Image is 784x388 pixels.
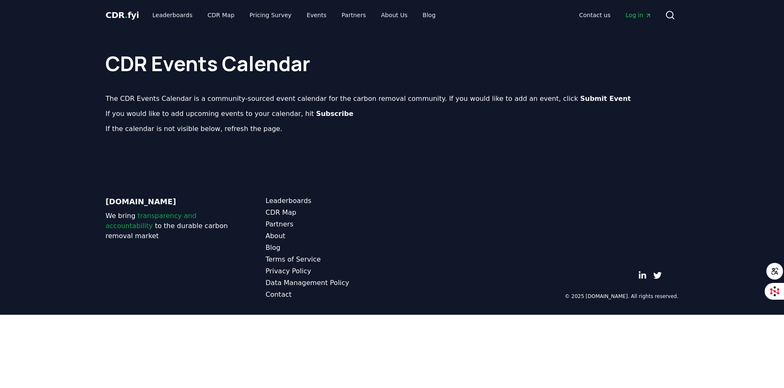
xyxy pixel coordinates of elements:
b: Submit Event [580,95,631,103]
p: The CDR Events Calendar is a community-sourced event calendar for the carbon removal community. I... [106,94,678,104]
a: Contact us [573,8,617,23]
a: Partners [335,8,373,23]
a: Blog [416,8,442,23]
a: Blog [266,243,392,253]
a: Log in [619,8,658,23]
a: Terms of Service [266,254,392,265]
a: CDR Map [266,208,392,218]
a: Contact [266,290,392,300]
a: Events [300,8,333,23]
nav: Main [146,8,442,23]
a: CDR Map [201,8,241,23]
a: Data Management Policy [266,278,392,288]
a: Partners [266,219,392,229]
h1: CDR Events Calendar [106,37,678,74]
b: Subscribe [316,110,353,118]
a: Twitter [653,271,662,280]
a: Privacy Policy [266,266,392,276]
span: . [125,10,128,20]
p: [DOMAIN_NAME] [106,196,232,208]
a: About [266,231,392,241]
span: Log in [626,11,652,19]
a: LinkedIn [638,271,647,280]
p: We bring to the durable carbon removal market [106,211,232,241]
span: transparency and accountability [106,212,196,230]
a: CDR.fyi [106,9,139,21]
nav: Main [573,8,658,23]
a: About Us [374,8,414,23]
a: Leaderboards [266,196,392,206]
p: If you would like to add upcoming events to your calendar, hit [106,109,678,119]
a: Leaderboards [146,8,199,23]
a: Pricing Survey [243,8,298,23]
span: CDR fyi [106,10,139,20]
p: © 2025 [DOMAIN_NAME]. All rights reserved. [565,293,678,300]
p: If the calendar is not visible below, refresh the page. [106,124,678,134]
